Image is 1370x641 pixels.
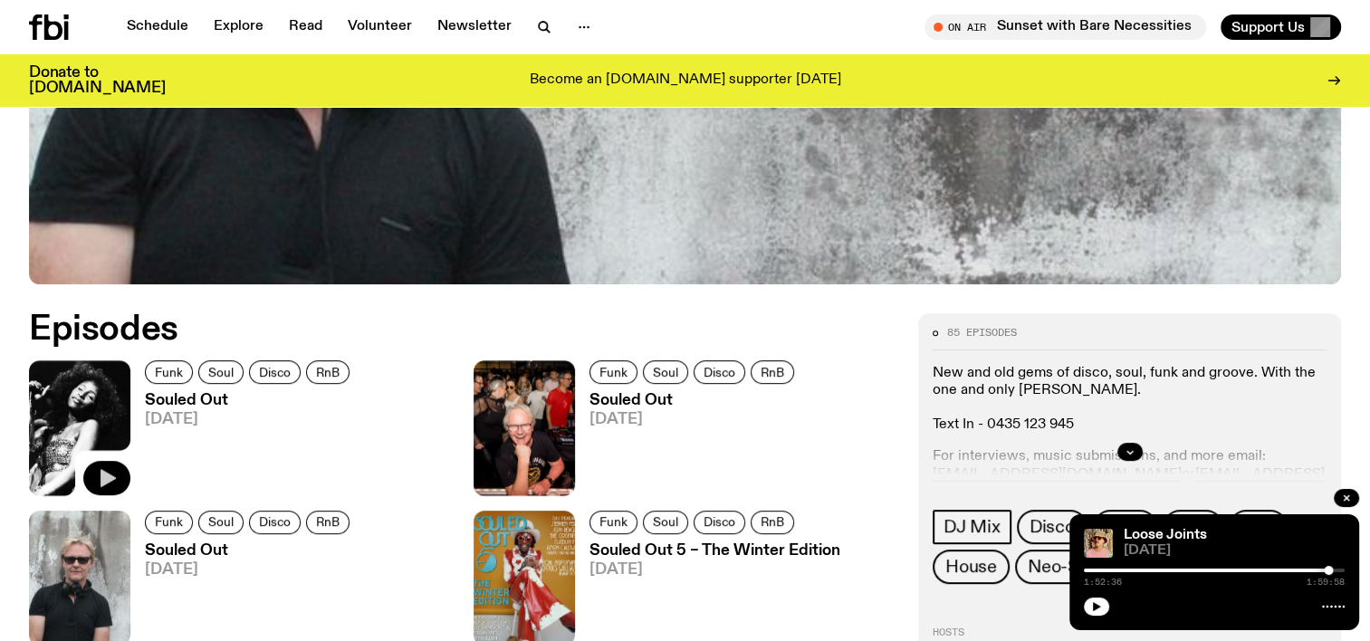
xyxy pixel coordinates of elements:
[1124,528,1207,542] a: Loose Joints
[278,14,333,40] a: Read
[1163,510,1223,544] a: Soul
[643,511,688,534] a: Soul
[306,511,350,534] a: RnB
[316,515,340,529] span: RnB
[694,360,745,384] a: Disco
[589,360,637,384] a: Funk
[933,550,1010,584] a: House
[1231,19,1305,35] span: Support Us
[933,510,1011,544] a: DJ Mix
[1030,517,1075,537] span: Disco
[1084,529,1113,558] img: Tyson stands in front of a paperbark tree wearing orange sunglasses, a suede bucket hat and a pin...
[249,360,301,384] a: Disco
[259,366,291,379] span: Disco
[704,366,735,379] span: Disco
[751,360,794,384] a: RnB
[145,360,193,384] a: Funk
[145,543,355,559] h3: Souled Out
[1221,14,1341,40] button: Support Us
[643,360,688,384] a: Soul
[944,517,1001,537] span: DJ Mix
[155,515,183,529] span: Funk
[145,562,355,578] span: [DATE]
[1229,510,1287,544] a: RnB
[1124,544,1345,558] span: [DATE]
[1093,510,1157,544] a: Funk
[1017,510,1087,544] a: Disco
[337,14,423,40] a: Volunteer
[589,511,637,534] a: Funk
[589,543,840,559] h3: Souled Out 5 – The Winter Edition
[316,366,340,379] span: RnB
[29,65,166,96] h3: Donate to [DOMAIN_NAME]
[589,393,800,408] h3: Souled Out
[704,515,735,529] span: Disco
[694,511,745,534] a: Disco
[116,14,199,40] a: Schedule
[208,515,234,529] span: Soul
[130,393,355,495] a: Souled Out[DATE]
[945,557,997,577] span: House
[203,14,274,40] a: Explore
[1015,550,1116,584] a: Neo-Soul
[761,366,784,379] span: RnB
[208,366,234,379] span: Soul
[589,412,800,427] span: [DATE]
[259,515,291,529] span: Disco
[653,366,678,379] span: Soul
[145,412,355,427] span: [DATE]
[29,313,896,346] h2: Episodes
[933,365,1327,435] p: New and old gems of disco, soul, funk and groove. With the one and only [PERSON_NAME]. Text In - ...
[1028,557,1103,577] span: Neo-Soul
[947,328,1017,338] span: 85 episodes
[145,511,193,534] a: Funk
[589,562,840,578] span: [DATE]
[751,511,794,534] a: RnB
[761,515,784,529] span: RnB
[198,360,244,384] a: Soul
[575,393,800,495] a: Souled Out[DATE]
[1307,578,1345,587] span: 1:59:58
[155,366,183,379] span: Funk
[249,511,301,534] a: Disco
[599,515,628,529] span: Funk
[198,511,244,534] a: Soul
[145,393,355,408] h3: Souled Out
[599,366,628,379] span: Funk
[426,14,522,40] a: Newsletter
[653,515,678,529] span: Soul
[306,360,350,384] a: RnB
[925,14,1206,40] button: On AirSunset with Bare Necessities
[1084,578,1122,587] span: 1:52:36
[530,72,841,89] p: Become an [DOMAIN_NAME] supporter [DATE]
